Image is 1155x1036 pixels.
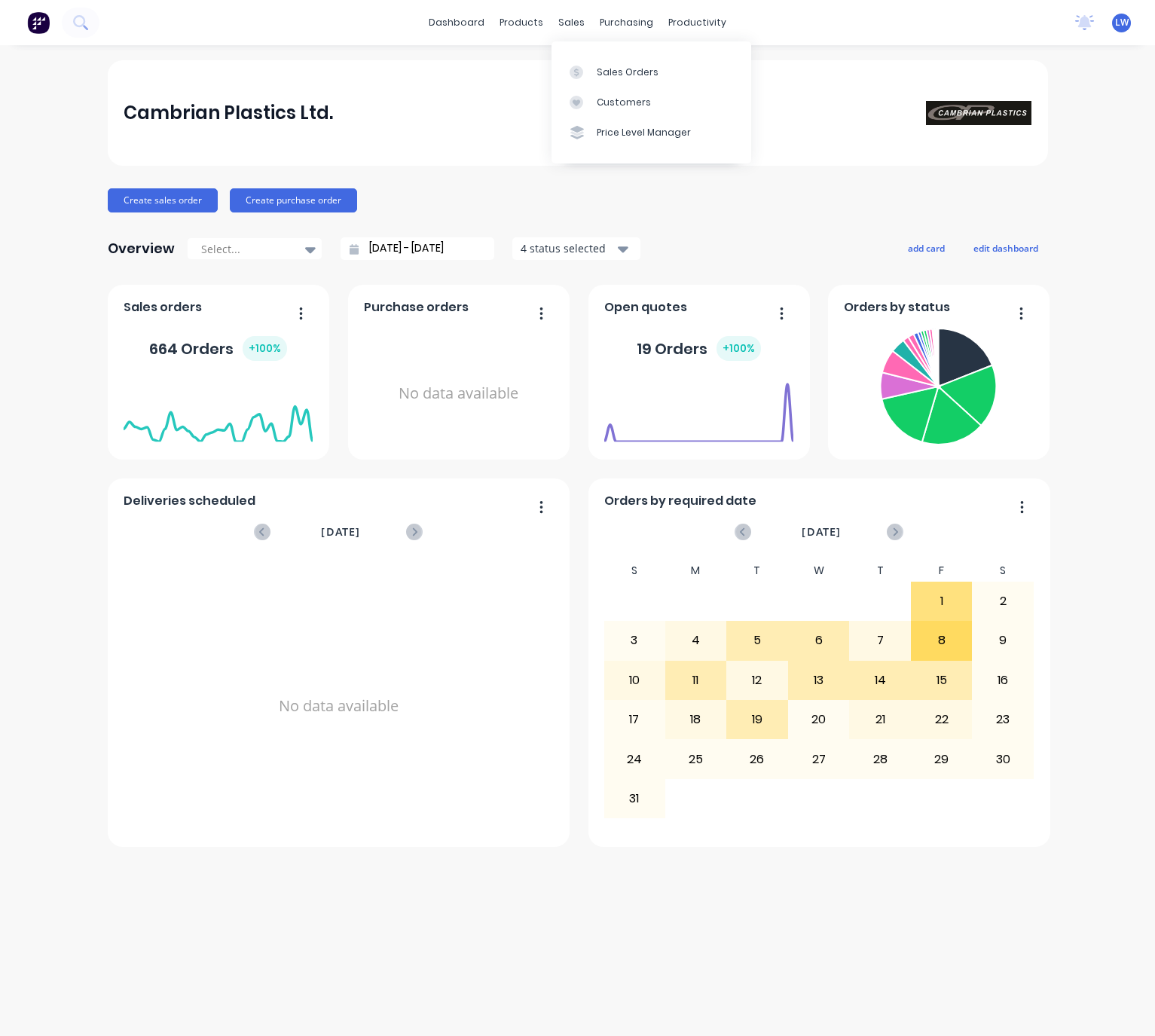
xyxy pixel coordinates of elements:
div: 4 [666,622,726,659]
div: 23 [973,701,1033,738]
div: 30 [973,740,1033,778]
span: Sales orders [124,298,202,316]
span: Deliveries scheduled [124,492,255,510]
button: add card [898,238,955,258]
button: 4 status selected [512,237,640,260]
div: 25 [666,740,726,778]
span: Orders by status [844,298,950,316]
span: LW [1115,16,1129,29]
a: dashboard [421,11,492,34]
img: Factory [27,11,50,34]
span: Orders by required date [604,492,756,510]
button: edit dashboard [964,238,1048,258]
div: 17 [604,701,665,738]
span: Open quotes [604,298,687,316]
div: 29 [912,740,972,778]
div: 664 Orders [149,336,287,361]
div: 3 [604,622,665,659]
div: 19 [727,701,787,738]
div: Price Level Manager [597,126,691,139]
div: 14 [850,662,910,699]
div: Customers [597,96,651,109]
div: Overview [108,234,175,264]
div: products [492,11,551,34]
div: 13 [789,662,849,699]
a: Price Level Manager [552,118,751,148]
div: W [788,560,850,582]
div: purchasing [592,11,661,34]
div: F [911,560,973,582]
div: 1 [912,582,972,620]
div: 5 [727,622,787,659]
div: 18 [666,701,726,738]
div: M [665,560,727,582]
div: 27 [789,740,849,778]
div: 11 [666,662,726,699]
span: Purchase orders [364,298,469,316]
div: 16 [973,662,1033,699]
div: 20 [789,701,849,738]
div: 19 Orders [637,336,761,361]
div: S [603,560,665,582]
div: 12 [727,662,787,699]
a: Customers [552,87,751,118]
div: + 100 % [243,336,287,361]
div: 7 [850,622,910,659]
img: Cambrian Plastics Ltd. [926,101,1031,125]
div: 22 [912,701,972,738]
div: 24 [604,740,665,778]
div: 10 [604,662,665,699]
span: [DATE] [802,524,841,540]
div: 21 [850,701,910,738]
div: sales [551,11,592,34]
div: T [726,560,788,582]
button: Create purchase order [230,188,357,212]
span: [DATE] [321,524,360,540]
div: No data available [124,560,553,852]
div: 31 [604,780,665,817]
div: productivity [661,11,734,34]
div: 28 [850,740,910,778]
div: No data available [364,322,553,465]
div: T [849,560,911,582]
div: Cambrian Plastics Ltd. [124,98,333,128]
button: Create sales order [108,188,218,212]
div: Sales Orders [597,66,658,79]
div: S [972,560,1034,582]
div: 9 [973,622,1033,659]
div: 15 [912,662,972,699]
div: 6 [789,622,849,659]
div: 26 [727,740,787,778]
div: + 100 % [717,336,761,361]
div: 4 status selected [521,240,616,256]
div: 2 [973,582,1033,620]
div: 8 [912,622,972,659]
a: Sales Orders [552,57,751,87]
